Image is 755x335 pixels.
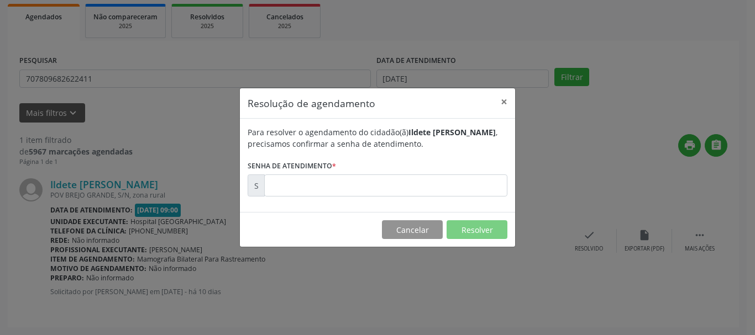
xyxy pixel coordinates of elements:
[447,220,507,239] button: Resolver
[248,174,265,196] div: S
[248,126,507,150] div: Para resolver o agendamento do cidadão(ã) , precisamos confirmar a senha de atendimento.
[382,220,443,239] button: Cancelar
[248,96,375,110] h5: Resolução de agendamento
[493,88,515,115] button: Close
[408,127,496,137] b: Ildete [PERSON_NAME]
[248,157,336,174] label: Senha de atendimento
